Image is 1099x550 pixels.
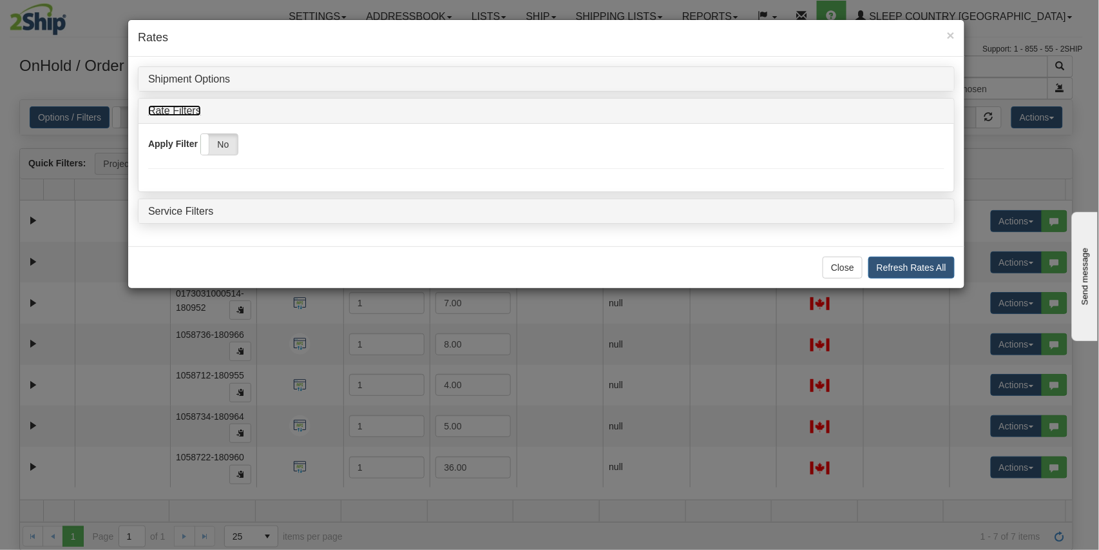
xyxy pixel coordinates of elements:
[148,137,198,150] label: Apply Filter
[201,134,238,155] label: No
[148,206,213,217] a: Service Filters
[823,257,863,279] button: Close
[1069,209,1098,340] iframe: chat widget
[10,11,119,21] div: Send message
[138,30,955,46] h4: Rates
[947,28,955,43] span: ×
[148,74,230,84] a: Shipment Options
[868,257,955,279] button: Refresh Rates All
[148,105,201,116] a: Rate Filters
[947,28,955,42] button: Close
